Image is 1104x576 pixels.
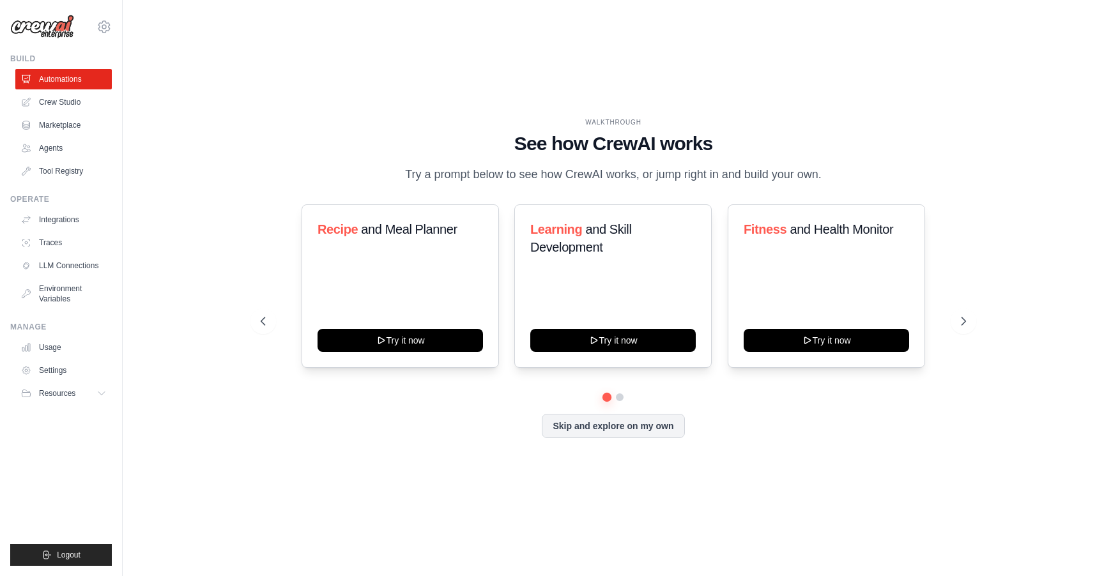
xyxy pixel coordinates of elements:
[57,550,80,560] span: Logout
[15,209,112,230] a: Integrations
[530,222,582,236] span: Learning
[15,69,112,89] a: Automations
[15,92,112,112] a: Crew Studio
[261,132,966,155] h1: See how CrewAI works
[261,117,966,127] div: WALKTHROUGH
[542,414,684,438] button: Skip and explore on my own
[15,255,112,276] a: LLM Connections
[318,222,358,236] span: Recipe
[10,322,112,332] div: Manage
[318,329,483,352] button: Try it now
[15,161,112,181] a: Tool Registry
[361,222,457,236] span: and Meal Planner
[10,15,74,39] img: Logo
[39,388,75,398] span: Resources
[15,383,112,404] button: Resources
[15,232,112,253] a: Traces
[15,278,112,309] a: Environment Variables
[744,222,786,236] span: Fitness
[790,222,893,236] span: and Health Monitor
[399,165,828,184] p: Try a prompt below to see how CrewAI works, or jump right in and build your own.
[15,337,112,358] a: Usage
[15,115,112,135] a: Marketplace
[530,329,696,352] button: Try it now
[10,544,112,566] button: Logout
[10,54,112,64] div: Build
[15,138,112,158] a: Agents
[744,329,909,352] button: Try it now
[15,360,112,381] a: Settings
[10,194,112,204] div: Operate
